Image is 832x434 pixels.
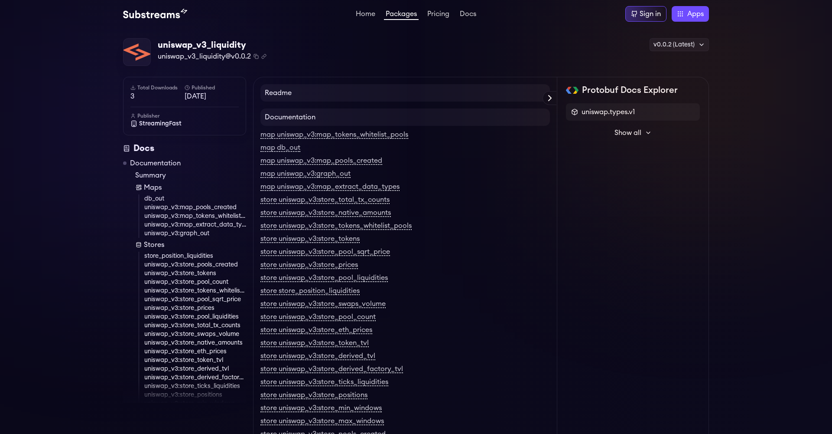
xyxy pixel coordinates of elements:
[687,9,704,19] span: Apps
[135,182,246,193] a: Maps
[261,54,266,59] button: Copy .spkg link to clipboard
[260,391,367,399] a: store uniswap_v3:store_positions
[144,295,246,304] a: uniswap_v3:store_pool_sqrt_price
[458,10,478,19] a: Docs
[260,209,391,217] a: store uniswap_v3:store_native_amounts
[260,418,384,425] a: store uniswap_v3:store_max_windows
[135,240,246,250] a: Stores
[144,203,246,212] a: uniswap_v3:map_pools_created
[260,339,369,347] a: store uniswap_v3:store_token_tvl
[158,51,251,62] span: uniswap_v3_liquidity@v0.0.2
[260,261,358,269] a: store uniswap_v3:store_prices
[135,184,142,191] img: Map icon
[260,248,390,256] a: store uniswap_v3:store_pool_sqrt_price
[582,107,635,117] span: uniswap.types.v1
[185,84,239,91] h6: Published
[260,287,360,295] a: store store_position_liquidities
[130,91,185,102] span: 3
[144,260,246,269] a: uniswap_v3:store_pools_created
[260,326,372,334] a: store uniswap_v3:store_eth_prices
[260,131,408,139] a: map uniswap_v3:map_tokens_whitelist_pools
[144,278,246,286] a: uniswap_v3:store_pool_count
[260,84,550,102] h4: Readme
[566,87,578,94] img: Protobuf
[144,330,246,339] a: uniswap_v3:store_swaps_volume
[354,10,377,19] a: Home
[650,38,709,51] div: v0.0.2 (Latest)
[260,300,386,308] a: store uniswap_v3:store_swaps_volume
[139,119,182,128] span: StreamingFast
[144,373,246,382] a: uniswap_v3:store_derived_factory_tvl
[144,252,246,260] a: store_position_liquidities
[426,10,451,19] a: Pricing
[123,142,246,155] div: Docs
[185,91,239,102] span: [DATE]
[260,144,300,152] a: map db_out
[260,378,388,386] a: store uniswap_v3:store_ticks_liquidities
[135,241,142,248] img: Store icon
[144,365,246,373] a: uniswap_v3:store_derived_tvl
[260,365,403,373] a: store uniswap_v3:store_derived_factory_tvl
[260,157,382,165] a: map uniswap_v3:map_pools_created
[260,222,412,230] a: store uniswap_v3:store_tokens_whitelist_pools
[566,124,700,141] button: Show all
[260,196,390,204] a: store uniswap_v3:store_total_tx_counts
[123,9,187,19] img: Substream's logo
[260,404,382,412] a: store uniswap_v3:store_min_windows
[260,170,351,178] a: map uniswap_v3:graph_out
[144,269,246,278] a: uniswap_v3:store_tokens
[158,39,266,51] div: uniswap_v3_liquidity
[130,112,239,119] h6: Publisher
[640,9,661,19] div: Sign in
[135,170,246,181] a: Summary
[260,352,375,360] a: store uniswap_v3:store_derived_tvl
[130,119,239,128] a: StreamingFast
[144,286,246,295] a: uniswap_v3:store_tokens_whitelist_pools
[144,212,246,220] a: uniswap_v3:map_tokens_whitelist_pools
[144,356,246,365] a: uniswap_v3:store_token_tvl
[144,229,246,238] a: uniswap_v3:graph_out
[582,84,678,96] h2: Protobuf Docs Explorer
[384,10,419,20] a: Packages
[144,339,246,347] a: uniswap_v3:store_native_amounts
[130,84,185,91] h6: Total Downloads
[614,128,641,138] span: Show all
[144,312,246,321] a: uniswap_v3:store_pool_liquidities
[260,274,388,282] a: store uniswap_v3:store_pool_liquidities
[123,39,150,66] img: Package Logo
[625,6,666,22] a: Sign in
[260,235,360,243] a: store uniswap_v3:store_tokens
[144,194,246,203] a: db_out
[260,183,400,191] a: map uniswap_v3:map_extract_data_types
[144,304,246,312] a: uniswap_v3:store_prices
[260,108,550,126] h4: Documentation
[253,54,259,59] button: Copy package name and version
[144,347,246,356] a: uniswap_v3:store_eth_prices
[144,220,246,229] a: uniswap_v3:map_extract_data_types
[130,158,181,168] a: Documentation
[260,313,376,321] a: store uniswap_v3:store_pool_count
[144,321,246,330] a: uniswap_v3:store_total_tx_counts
